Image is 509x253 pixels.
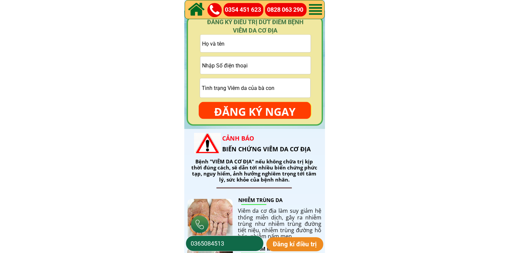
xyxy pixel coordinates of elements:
input: Vui lòng nhập ĐÚNG SỐ ĐIỆN THOẠI [200,57,311,74]
a: 0354 451 623 [225,5,264,15]
p: ĐĂNG KÝ NGAY [199,102,311,121]
h2: NHIỄM TRÙNG DA [238,197,311,204]
div: Viêm da cơ địa làm suy giảm hệ thống miễn dịch, gây ra nhiễm trùng như nhiễm trùng đường tiết niệ... [238,208,321,240]
h4: ĐĂNG KÝ ĐIỀU TRỊ DỨT ĐIỂM BỆNH VIÊM DA CƠ ĐỊA [197,18,313,35]
input: Tình trạng Viêm da của bà con [200,79,310,98]
input: Số điện thoại [189,236,260,251]
span: CẢNH BÁO [222,134,254,142]
div: Bệnh "VIÊM DA CƠ ĐỊA" nếu không chữa trị kịp thời đúng cách, sẽ dẫn tới nhiều biến chứng phức tạp... [190,158,319,183]
input: Họ và tên [200,35,311,52]
h2: BIẾN CHỨNG VIÊM DA CƠ ĐỊA [222,133,322,155]
p: Đăng kí điều trị [266,237,324,251]
a: 0828 063 290 [267,5,307,15]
